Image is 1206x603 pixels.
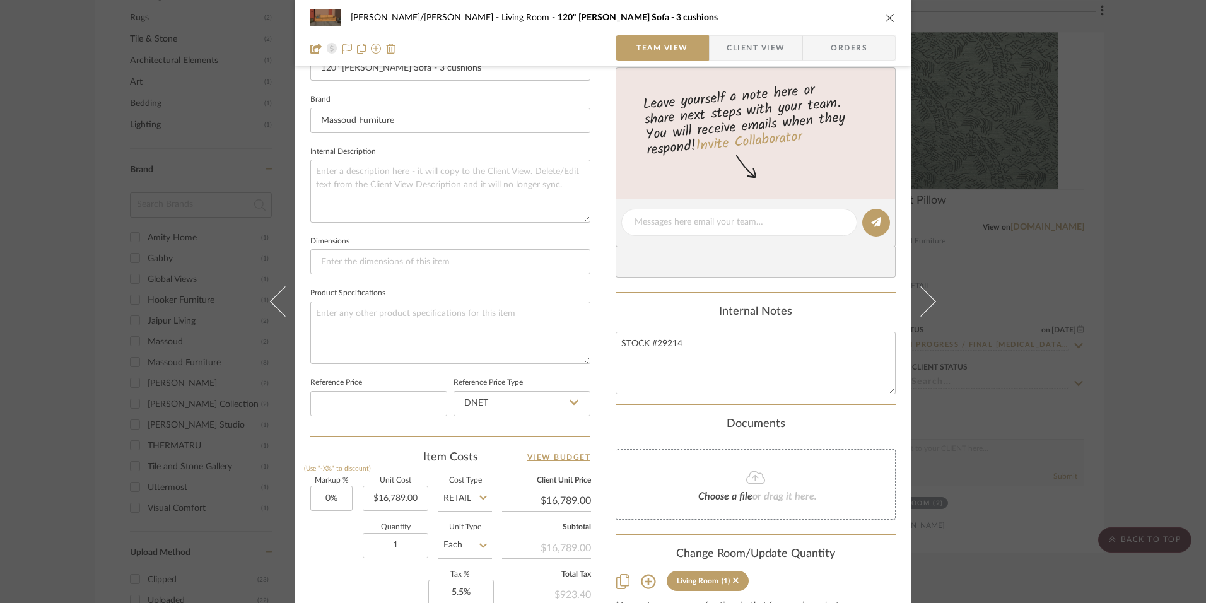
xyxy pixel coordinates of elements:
label: Dimensions [310,238,349,245]
input: Enter Brand [310,108,590,133]
span: 120" [PERSON_NAME] Sofa - 3 cushions [558,13,718,22]
span: Orders [817,35,881,61]
img: 706e03f4-6b64-4e85-8c1b-b187bcbd8d1b_48x40.jpg [310,5,341,30]
div: Living Room [677,577,718,585]
label: Total Tax [502,571,591,578]
div: $16,789.00 [502,536,591,558]
label: Unit Type [438,524,492,530]
label: Client Unit Price [502,477,591,484]
div: Documents [616,418,896,431]
div: Change Room/Update Quantity [616,547,896,561]
label: Markup % [310,477,353,484]
span: Living Room [501,13,558,22]
span: Choose a file [698,491,752,501]
span: or drag it here. [752,491,817,501]
label: Unit Cost [363,477,428,484]
div: (1) [722,577,730,585]
label: Reference Price Type [454,380,523,386]
button: close [884,12,896,23]
a: Invite Collaborator [695,126,803,158]
div: Item Costs [310,450,590,465]
label: Reference Price [310,380,362,386]
input: Enter Item Name [310,56,590,81]
input: Enter the dimensions of this item [310,249,590,274]
div: Internal Notes [616,305,896,319]
span: Client View [727,35,785,61]
img: Remove from project [386,44,396,54]
label: Subtotal [502,524,591,530]
label: Brand [310,97,331,103]
span: [PERSON_NAME]/[PERSON_NAME] [351,13,501,22]
label: Internal Description [310,149,376,155]
div: Leave yourself a note here or share next steps with your team. You will receive emails when they ... [614,76,898,161]
label: Tax % [428,571,492,578]
label: Quantity [363,524,428,530]
label: Product Specifications [310,290,385,296]
label: Cost Type [438,477,492,484]
span: Team View [636,35,688,61]
a: View Budget [527,450,591,465]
